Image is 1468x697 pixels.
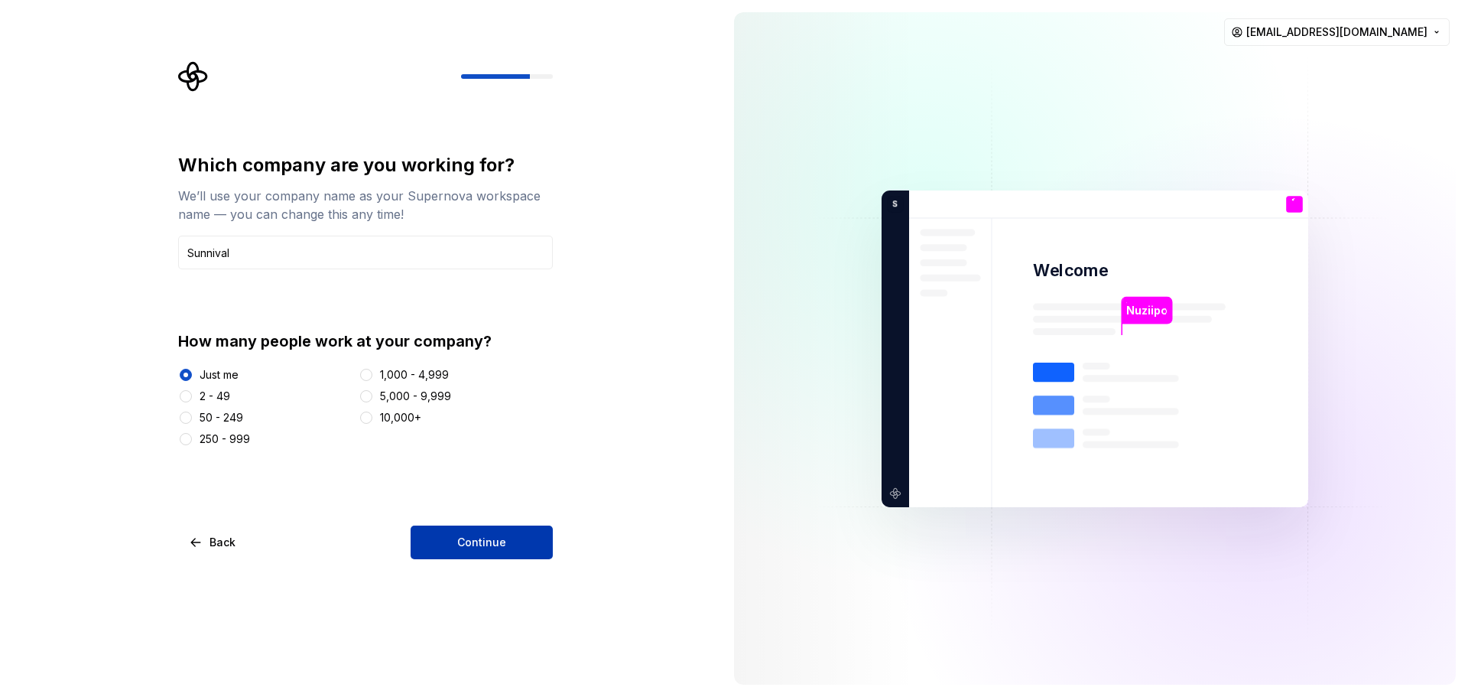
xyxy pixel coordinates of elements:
[178,153,553,178] div: Which company are you working for?
[178,526,248,559] button: Back
[200,410,243,425] div: 50 - 249
[1126,301,1167,318] p: ์ีNuziipo
[200,389,230,404] div: 2 - 49
[178,236,553,269] input: Company name
[178,331,553,352] div: How many people work at your company?
[457,535,506,550] span: Continue
[887,197,898,210] p: S
[380,367,449,383] div: 1,000 - 4,999
[1246,24,1427,40] span: [EMAIL_ADDRESS][DOMAIN_NAME]
[380,389,451,404] div: 5,000 - 9,999
[200,367,239,383] div: Just me
[200,432,250,447] div: 250 - 999
[178,61,209,92] svg: Supernova Logo
[209,535,235,550] span: Back
[411,526,553,559] button: Continue
[1224,18,1450,46] button: [EMAIL_ADDRESS][DOMAIN_NAME]
[178,187,553,223] div: We’ll use your company name as your Supernova workspace name — you can change this any time!
[1033,259,1108,282] p: Welcome
[380,410,421,425] div: 10,000+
